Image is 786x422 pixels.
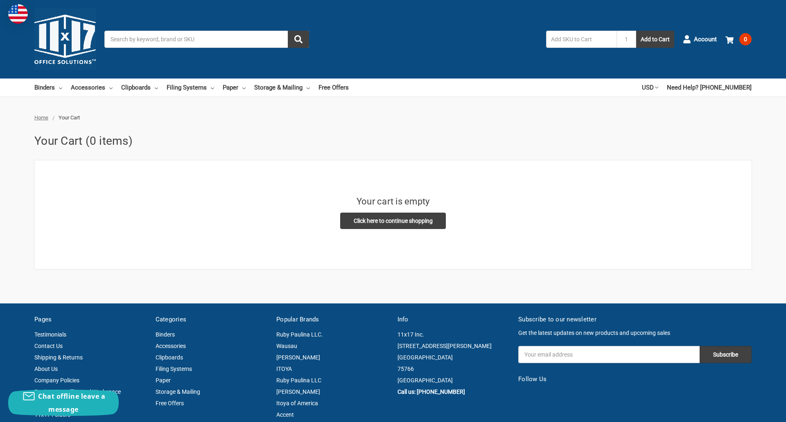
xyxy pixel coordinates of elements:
[398,329,510,386] address: 11x17 Inc. [STREET_ADDRESS][PERSON_NAME] [GEOGRAPHIC_DATA] 75766 [GEOGRAPHIC_DATA]
[725,29,752,50] a: 0
[71,79,113,97] a: Accessories
[34,9,96,70] img: 11x17.com
[683,29,717,50] a: Account
[276,366,292,372] a: ITOYA
[276,343,297,349] a: Wausau
[739,33,752,45] span: 0
[276,388,320,395] a: [PERSON_NAME]
[156,366,192,372] a: Filing Systems
[34,354,83,361] a: Shipping & Returns
[156,400,184,406] a: Free Offers
[276,400,318,406] a: Itoya of America
[636,31,674,48] button: Add to Cart
[546,31,617,48] input: Add SKU to Cart
[518,315,752,324] h5: Subscribe to our newsletter
[34,366,58,372] a: About Us
[59,114,80,121] span: Your Cart
[518,329,752,337] p: Get the latest updates on new products and upcoming sales
[34,315,147,324] h5: Pages
[254,79,310,97] a: Storage & Mailing
[156,354,183,361] a: Clipboards
[167,79,214,97] a: Filing Systems
[340,213,446,229] a: Click here to continue shopping
[34,79,62,97] a: Binders
[34,331,66,338] a: Testimonials
[104,31,309,48] input: Search by keyword, brand or SKU
[700,346,752,363] input: Subscribe
[398,388,465,395] a: Call us: [PHONE_NUMBER]
[276,331,323,338] a: Ruby Paulina LLC.
[156,343,186,349] a: Accessories
[318,79,349,97] a: Free Offers
[642,79,658,97] a: USD
[34,411,70,418] a: 11x17 Folders
[276,377,321,384] a: Ruby Paulina LLC
[398,315,510,324] h5: Info
[518,375,752,384] h5: Follow Us
[276,354,320,361] a: [PERSON_NAME]
[34,377,79,384] a: Company Policies
[156,377,171,384] a: Paper
[156,315,268,324] h5: Categories
[8,390,119,416] button: Chat offline leave a message
[34,343,63,349] a: Contact Us
[156,388,200,395] a: Storage & Mailing
[276,315,389,324] h5: Popular Brands
[357,195,430,208] h3: Your cart is empty
[121,79,158,97] a: Clipboards
[694,35,717,44] span: Account
[667,79,752,97] a: Need Help? [PHONE_NUMBER]
[38,392,105,414] span: Chat offline leave a message
[34,132,752,150] h1: Your Cart (0 items)
[518,346,700,363] input: Your email address
[276,411,294,418] a: Accent
[8,4,28,24] img: duty and tax information for United States
[156,331,175,338] a: Binders
[223,79,246,97] a: Paper
[34,114,48,121] a: Home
